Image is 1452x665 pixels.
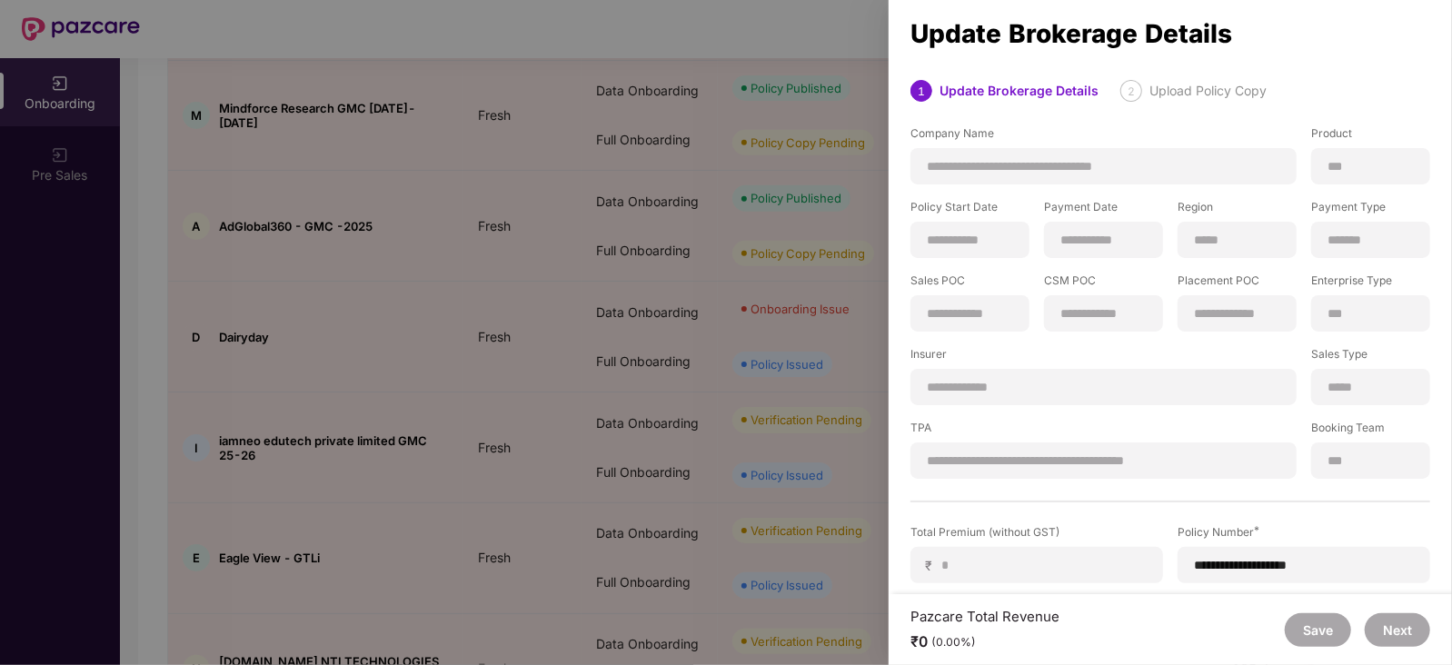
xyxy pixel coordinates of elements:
label: Product [1311,125,1430,148]
label: TPA [910,420,1297,442]
label: Enterprise Type [1311,273,1430,295]
label: CSM POC [1044,273,1163,295]
label: Policy Start Date [910,199,1029,222]
div: Update Brokerage Details [910,24,1430,44]
div: (0.00%) [931,635,976,650]
label: Company Name [910,125,1297,148]
label: Insurer [910,346,1297,369]
label: Region [1178,199,1297,222]
span: ₹ [925,557,940,574]
label: Sales Type [1311,346,1430,369]
label: Payment Type [1311,199,1430,222]
label: Payment Date [1044,199,1163,222]
span: 2 [1128,84,1135,98]
div: Update Brokerage Details [940,80,1099,102]
div: Upload Policy Copy [1149,80,1267,102]
label: Booking Team [1311,420,1430,442]
div: Pazcare Total Revenue [910,608,1059,625]
button: Save [1285,613,1351,647]
label: Placement POC [1178,273,1297,295]
div: ₹0 [910,632,1059,651]
span: 1 [918,84,925,98]
button: Next [1365,613,1430,647]
label: Sales POC [910,273,1029,295]
label: Total Premium (without GST) [910,524,1163,547]
div: Policy Number [1178,524,1430,540]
